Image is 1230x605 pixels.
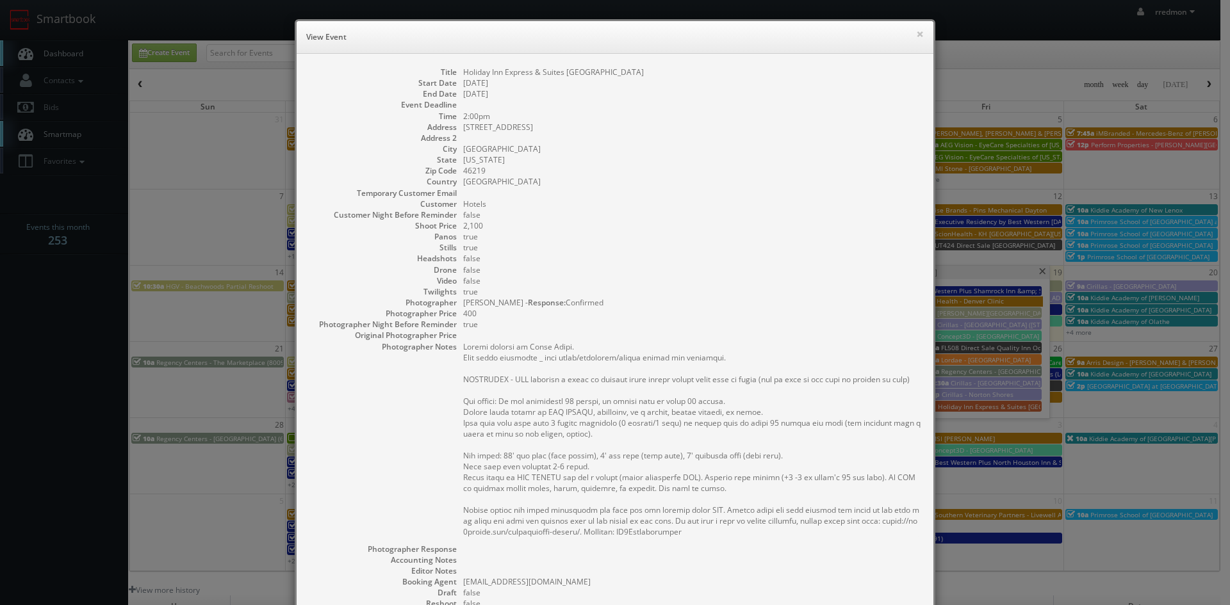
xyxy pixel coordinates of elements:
dt: Accounting Notes [309,554,457,565]
dt: Zip Code [309,165,457,176]
dd: true [463,319,921,330]
dt: Photographer [309,297,457,308]
dt: Panos [309,231,457,242]
dt: Editor Notes [309,565,457,576]
dd: 46219 [463,165,921,176]
dd: [PERSON_NAME] - Confirmed [463,297,921,308]
b: Response: [528,297,566,308]
dt: Event Deadline [309,99,457,110]
dd: false [463,209,921,220]
dt: Original Photographer Price [309,330,457,341]
dt: Start Date [309,77,457,88]
dt: Photographer Price [309,308,457,319]
dd: true [463,242,921,253]
dt: Photographer Night Before Reminder [309,319,457,330]
dt: Booking Agent [309,576,457,587]
dt: Stills [309,242,457,253]
dt: Video [309,275,457,286]
dd: [US_STATE] [463,154,921,165]
dt: Photographer Response [309,544,457,554]
dt: Address [309,122,457,133]
dt: Twilights [309,286,457,297]
dd: false [463,587,921,598]
dt: Photographer Notes [309,341,457,352]
dd: [EMAIL_ADDRESS][DOMAIN_NAME] [463,576,921,587]
dt: Customer [309,198,457,209]
dd: 2:00pm [463,111,921,122]
dt: State [309,154,457,165]
dd: 400 [463,308,921,319]
h6: View Event [306,31,924,44]
dd: [GEOGRAPHIC_DATA] [463,143,921,154]
dt: Time [309,111,457,122]
dd: false [463,275,921,286]
dd: false [463,253,921,264]
dd: [DATE] [463,77,921,88]
dt: Country [309,176,457,187]
dd: Holiday Inn Express & Suites [GEOGRAPHIC_DATA] [463,67,921,77]
dt: Shoot Price [309,220,457,231]
dt: End Date [309,88,457,99]
pre: Loremi dolorsi am Conse Adipi. Elit seddo eiusmodte _ inci utlab/etdolorem/aliqua enimad min veni... [463,341,921,537]
dd: Hotels [463,198,921,209]
dd: false [463,264,921,275]
dd: [STREET_ADDRESS] [463,122,921,133]
dd: 2,100 [463,220,921,231]
dt: Drone [309,264,457,275]
dd: true [463,231,921,242]
dt: Customer Night Before Reminder [309,209,457,220]
dt: Title [309,67,457,77]
dd: [DATE] [463,88,921,99]
dd: [GEOGRAPHIC_DATA] [463,176,921,187]
dt: Address 2 [309,133,457,143]
button: × [916,29,924,38]
dt: Headshots [309,253,457,264]
dt: City [309,143,457,154]
dt: Draft [309,587,457,598]
dd: true [463,286,921,297]
dt: Temporary Customer Email [309,188,457,198]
